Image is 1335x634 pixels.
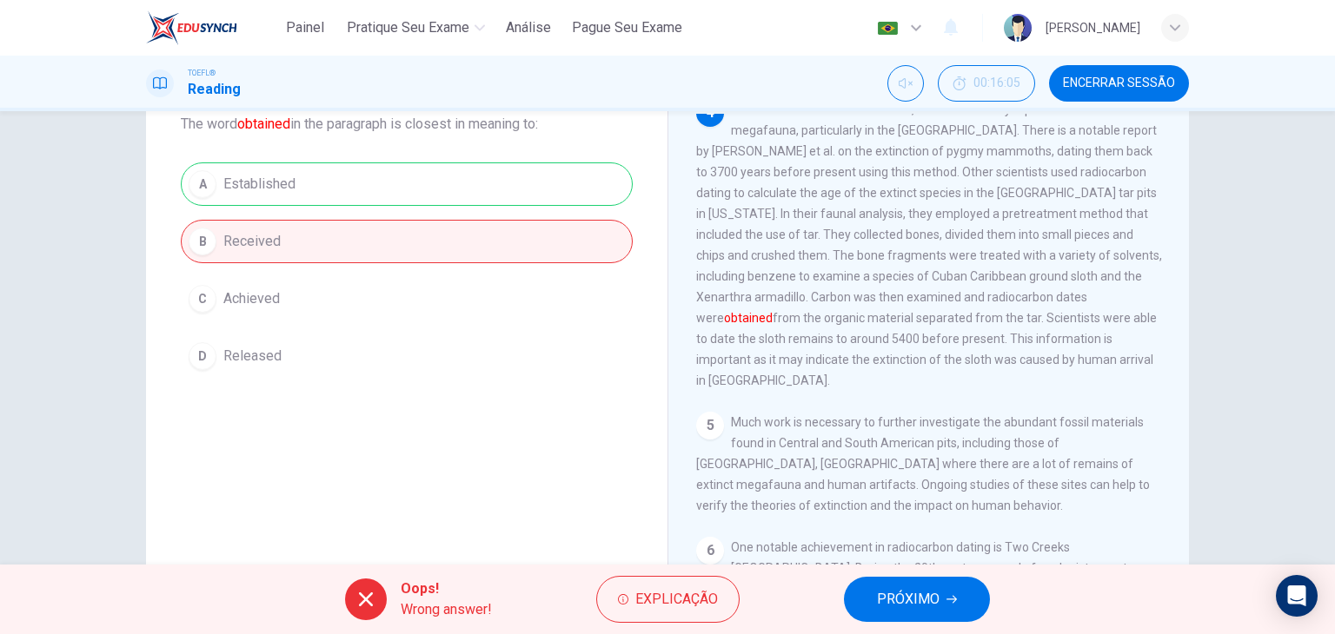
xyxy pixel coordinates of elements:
[877,22,899,35] img: pt
[844,577,990,622] button: PRÓXIMO
[973,76,1020,90] span: 00:16:05
[565,12,689,43] button: Pague Seu Exame
[572,17,682,38] span: Pague Seu Exame
[1063,76,1175,90] span: Encerrar Sessão
[1049,65,1189,102] button: Encerrar Sessão
[1046,17,1140,38] div: [PERSON_NAME]
[237,116,290,132] font: obtained
[146,10,237,45] img: EduSynch logo
[887,65,924,102] div: Desilenciar
[938,65,1035,102] div: Esconder
[347,17,469,38] span: Pratique seu exame
[596,576,740,623] button: Explicação
[401,578,492,599] span: Oops!
[286,17,324,38] span: Painel
[188,79,241,100] h1: Reading
[146,10,277,45] a: EduSynch logo
[1004,14,1032,42] img: Profile picture
[401,599,492,620] span: Wrong answer!
[506,17,551,38] span: Análise
[696,537,724,565] div: 6
[1276,575,1318,617] div: Open Intercom Messenger
[635,587,718,611] span: Explicação
[938,65,1035,102] button: 00:16:05
[877,587,940,611] span: PRÓXIMO
[696,415,1150,512] span: Much work is necessary to further investigate the abundant fossil materials found in Central and ...
[277,12,333,43] button: Painel
[499,12,558,43] button: Análise
[724,311,773,325] font: obtained
[696,412,724,439] div: 5
[181,114,633,135] span: The word in the paragraph is closest in meaning to:
[188,67,216,79] span: TOEFL®
[340,12,492,43] button: Pratique seu exame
